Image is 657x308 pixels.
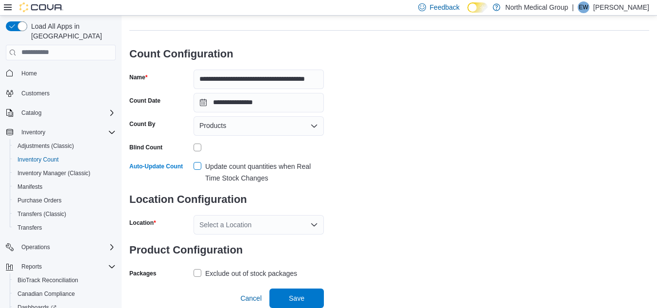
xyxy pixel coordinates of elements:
[129,163,183,170] label: Auto-Update Count
[18,107,116,119] span: Catalog
[14,195,66,206] a: Purchase Orders
[10,139,120,153] button: Adjustments (Classic)
[10,194,120,207] button: Purchase Orders
[18,210,66,218] span: Transfers (Classic)
[18,107,45,119] button: Catalog
[14,195,116,206] span: Purchase Orders
[578,1,589,13] div: Eric Watson
[205,161,324,184] div: Update count quantities when Real Time Stock Changes
[18,127,49,138] button: Inventory
[18,290,75,298] span: Canadian Compliance
[18,224,42,232] span: Transfers
[18,197,62,204] span: Purchase Orders
[2,66,120,80] button: Home
[18,241,116,253] span: Operations
[14,222,46,234] a: Transfers
[467,2,488,13] input: Dark Mode
[593,1,649,13] p: [PERSON_NAME]
[14,208,70,220] a: Transfers (Classic)
[269,289,324,308] button: Save
[129,235,324,266] h3: Product Configuration
[14,274,82,286] a: BioTrack Reconciliation
[505,1,568,13] p: North Medical Group
[18,68,41,79] a: Home
[129,270,156,277] label: Packages
[14,288,79,300] a: Canadian Compliance
[129,97,160,105] label: Count Date
[2,126,120,139] button: Inventory
[14,140,116,152] span: Adjustments (Classic)
[310,221,318,229] button: Open list of options
[10,273,120,287] button: BioTrack Reconciliation
[579,1,588,13] span: EW
[18,87,116,99] span: Customers
[14,222,116,234] span: Transfers
[14,181,116,193] span: Manifests
[2,260,120,273] button: Reports
[14,154,63,165] a: Inventory Count
[205,268,297,279] div: Exclude out of stock packages
[18,156,59,163] span: Inventory Count
[14,154,116,165] span: Inventory Count
[14,208,116,220] span: Transfers (Classic)
[129,73,147,81] label: Name
[18,169,90,177] span: Inventory Manager (Classic)
[18,261,116,272] span: Reports
[18,142,74,150] span: Adjustments (Classic)
[14,181,46,193] a: Manifests
[129,144,162,151] div: Blind Count
[10,207,120,221] button: Transfers (Classic)
[14,140,78,152] a: Adjustments (Classic)
[21,263,42,271] span: Reports
[18,183,42,191] span: Manifests
[240,293,262,303] span: Cancel
[18,127,116,138] span: Inventory
[21,70,37,77] span: Home
[199,120,226,131] span: Products
[19,2,63,12] img: Cova
[194,93,324,112] input: Press the down key to open a popover containing a calendar.
[129,120,155,128] label: Count By
[129,38,324,70] h3: Count Configuration
[236,289,266,308] button: Cancel
[27,21,116,41] span: Load All Apps in [GEOGRAPHIC_DATA]
[18,241,54,253] button: Operations
[14,288,116,300] span: Canadian Compliance
[129,219,156,227] label: Location
[2,106,120,120] button: Catalog
[430,2,460,12] span: Feedback
[21,90,50,97] span: Customers
[14,167,94,179] a: Inventory Manager (Classic)
[21,243,50,251] span: Operations
[14,274,116,286] span: BioTrack Reconciliation
[18,67,116,79] span: Home
[10,153,120,166] button: Inventory Count
[21,109,41,117] span: Catalog
[10,166,120,180] button: Inventory Manager (Classic)
[18,261,46,272] button: Reports
[18,88,53,99] a: Customers
[129,184,324,215] h3: Location Configuration
[14,167,116,179] span: Inventory Manager (Classic)
[2,240,120,254] button: Operations
[10,180,120,194] button: Manifests
[310,122,318,130] button: Open list of options
[21,128,45,136] span: Inventory
[289,293,304,303] span: Save
[2,86,120,100] button: Customers
[10,287,120,301] button: Canadian Compliance
[572,1,574,13] p: |
[10,221,120,235] button: Transfers
[18,276,78,284] span: BioTrack Reconciliation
